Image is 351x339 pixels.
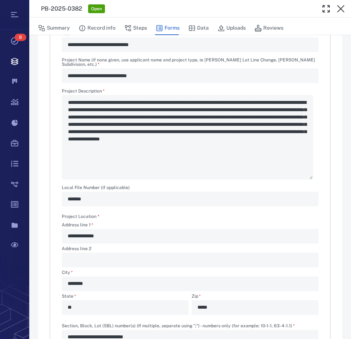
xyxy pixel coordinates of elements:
button: Data [188,21,209,35]
button: Close [333,1,348,16]
span: 8 [15,34,26,41]
button: Toggle Fullscreen [319,1,333,16]
button: Record info [79,21,116,35]
label: City [62,270,318,276]
button: Reviews [254,21,283,35]
div: Applicant Name [62,37,318,52]
label: Local File Number (if applicable) [62,185,318,192]
button: Steps [124,21,147,35]
span: Help [16,5,31,12]
label: Address line 2 [62,246,318,253]
label: Project Name (if none given, use applicant name and project type, ie [PERSON_NAME] Lot Line Chang... [62,58,318,68]
span: required [98,214,99,219]
button: Forms [156,21,180,35]
div: Local File Number (if applicable) [62,192,318,206]
label: Section, Block, Lot (SBL) number(s) (If multiple, separate using ";") - numbers only (for example... [62,324,318,330]
label: Project Location [62,214,99,220]
button: Uploads [218,21,246,35]
button: Summary [38,21,70,35]
label: Address line 1 [62,223,318,229]
h3: PB-2025-0382 [41,4,82,13]
label: Zip [192,294,318,300]
span: Open [90,6,103,12]
div: Project Name (if none given, use applicant name and project type, ie Smith Lot Line Change, Jones... [62,68,318,83]
label: State [62,294,189,300]
label: Project Description [62,89,318,95]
